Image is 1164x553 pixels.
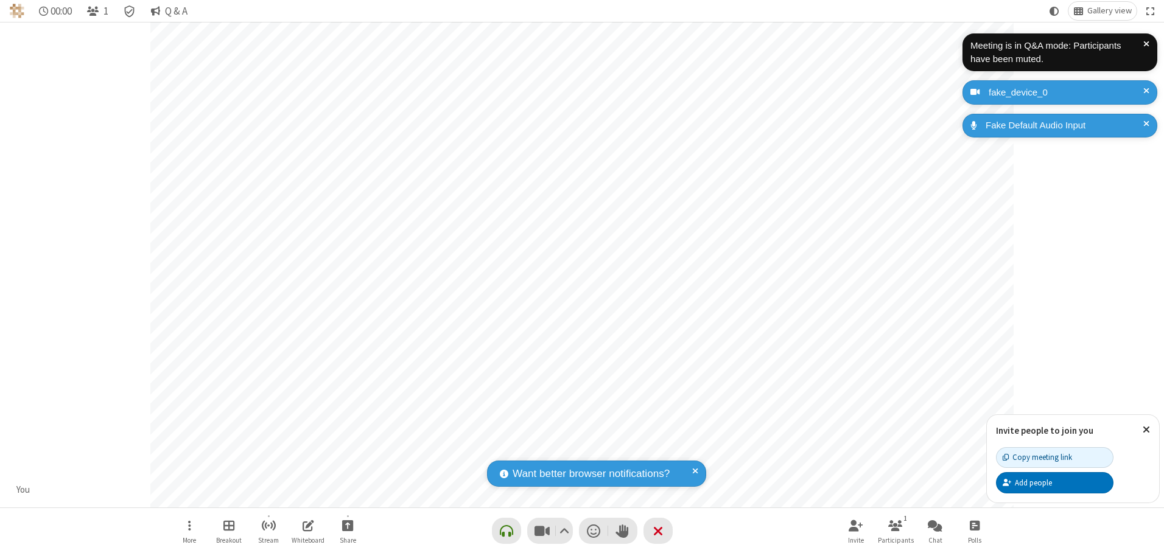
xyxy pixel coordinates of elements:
div: 1 [900,513,911,524]
button: Video setting [556,518,572,544]
button: Open chat [917,513,953,548]
div: fake_device_0 [984,86,1148,100]
button: Open poll [956,513,993,548]
button: Open participant list [82,2,113,20]
div: Fake Default Audio Input [981,119,1148,133]
button: Start sharing [329,513,366,548]
button: Close popover [1134,415,1159,445]
span: 00:00 [51,5,72,17]
span: Polls [968,537,981,544]
div: Copy meeting link [1003,451,1072,463]
img: QA Selenium DO NOT DELETE OR CHANGE [10,4,24,18]
button: Send a reaction [579,518,608,544]
span: Breakout [216,537,242,544]
button: End or leave meeting [643,518,673,544]
button: Connect your audio [492,518,521,544]
button: Open menu [171,513,208,548]
span: Whiteboard [292,537,324,544]
button: Raise hand [608,518,637,544]
div: Timer [34,2,77,20]
button: Q & A [145,2,192,20]
button: Change layout [1068,2,1137,20]
span: Gallery view [1087,6,1132,16]
span: Chat [928,537,942,544]
button: Stop video (Alt+V) [527,518,573,544]
span: Q & A [165,5,188,17]
div: Meeting is in Q&A mode: Participants have been muted. [970,39,1143,66]
span: Share [340,537,356,544]
div: Meeting details Encryption enabled [118,2,141,20]
button: Fullscreen [1141,2,1160,20]
span: 1 [103,5,108,17]
span: More [183,537,196,544]
button: Manage Breakout Rooms [211,513,247,548]
button: Open participant list [877,513,914,548]
button: Copy meeting link [996,447,1113,468]
span: Stream [258,537,279,544]
span: Participants [878,537,914,544]
button: Start streaming [250,513,287,548]
button: Using system theme [1045,2,1064,20]
label: Invite people to join you [996,425,1093,436]
button: Add people [996,472,1113,493]
span: Want better browser notifications? [513,466,670,482]
span: Invite [848,537,864,544]
button: Open shared whiteboard [290,513,326,548]
div: You [12,483,35,497]
button: Invite participants (Alt+I) [838,513,874,548]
